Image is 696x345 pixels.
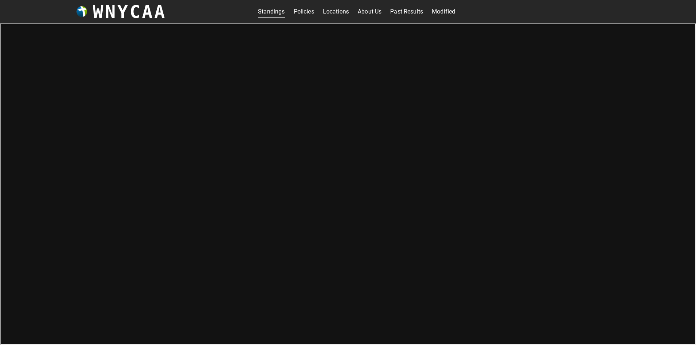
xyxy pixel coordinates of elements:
a: Policies [294,6,314,18]
h3: WNYCAA [93,1,167,22]
a: About Us [358,6,381,18]
a: Standings [258,6,285,18]
a: Past Results [390,6,423,18]
a: Modified [432,6,455,18]
img: wnycaaBall.png [76,6,87,17]
a: Locations [323,6,349,18]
